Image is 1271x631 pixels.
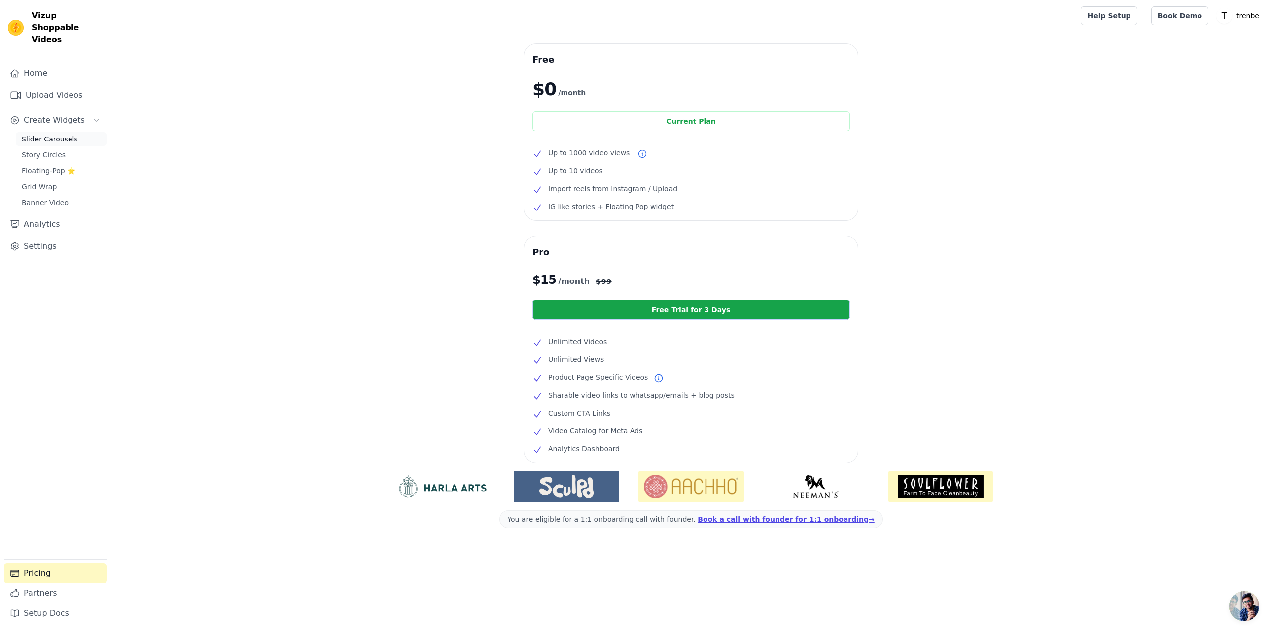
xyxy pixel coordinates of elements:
[22,134,78,144] span: Slider Carousels
[548,183,677,195] span: Import reels from Instagram / Upload
[4,85,107,105] a: Upload Videos
[558,276,590,287] span: /month
[389,475,494,498] img: HarlaArts
[22,198,69,208] span: Banner Video
[16,164,107,178] a: Floating-Pop ⭐
[532,425,850,437] li: Video Catalog for Meta Ads
[4,110,107,130] button: Create Widgets
[532,272,556,288] span: $ 15
[22,182,57,192] span: Grid Wrap
[24,114,85,126] span: Create Widgets
[16,180,107,194] a: Grid Wrap
[32,10,103,46] span: Vizup Shoppable Videos
[8,20,24,36] img: Vizup
[532,111,850,131] div: Current Plan
[1229,591,1259,621] a: 채팅 열기
[514,475,619,498] img: Sculpd US
[548,165,603,177] span: Up to 10 videos
[4,236,107,256] a: Settings
[698,515,874,523] a: Book a call with founder for 1:1 onboarding
[4,603,107,623] a: Setup Docs
[548,443,620,455] span: Analytics Dashboard
[1216,7,1263,25] button: T trenbe
[532,52,850,68] h3: Free
[16,148,107,162] a: Story Circles
[22,150,66,160] span: Story Circles
[1151,6,1208,25] a: Book Demo
[4,64,107,83] a: Home
[22,166,75,176] span: Floating-Pop ⭐
[1232,7,1263,25] p: trenbe
[4,214,107,234] a: Analytics
[16,132,107,146] a: Slider Carousels
[532,79,556,99] span: $0
[548,201,674,212] span: IG like stories + Floating Pop widget
[532,244,850,260] h3: Pro
[764,475,868,498] img: Neeman's
[548,336,607,348] span: Unlimited Videos
[1081,6,1137,25] a: Help Setup
[548,147,630,159] span: Up to 1000 video views
[548,389,735,401] span: Sharable video links to whatsapp/emails + blog posts
[532,407,850,419] li: Custom CTA Links
[596,277,611,286] span: $ 99
[532,300,850,320] a: Free Trial for 3 Days
[4,563,107,583] a: Pricing
[4,583,107,603] a: Partners
[548,371,648,383] span: Product Page Specific Videos
[548,353,604,365] span: Unlimited Views
[558,87,586,99] span: /month
[1221,11,1227,21] text: T
[638,471,743,502] img: Aachho
[888,471,993,502] img: Soulflower
[16,196,107,210] a: Banner Video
